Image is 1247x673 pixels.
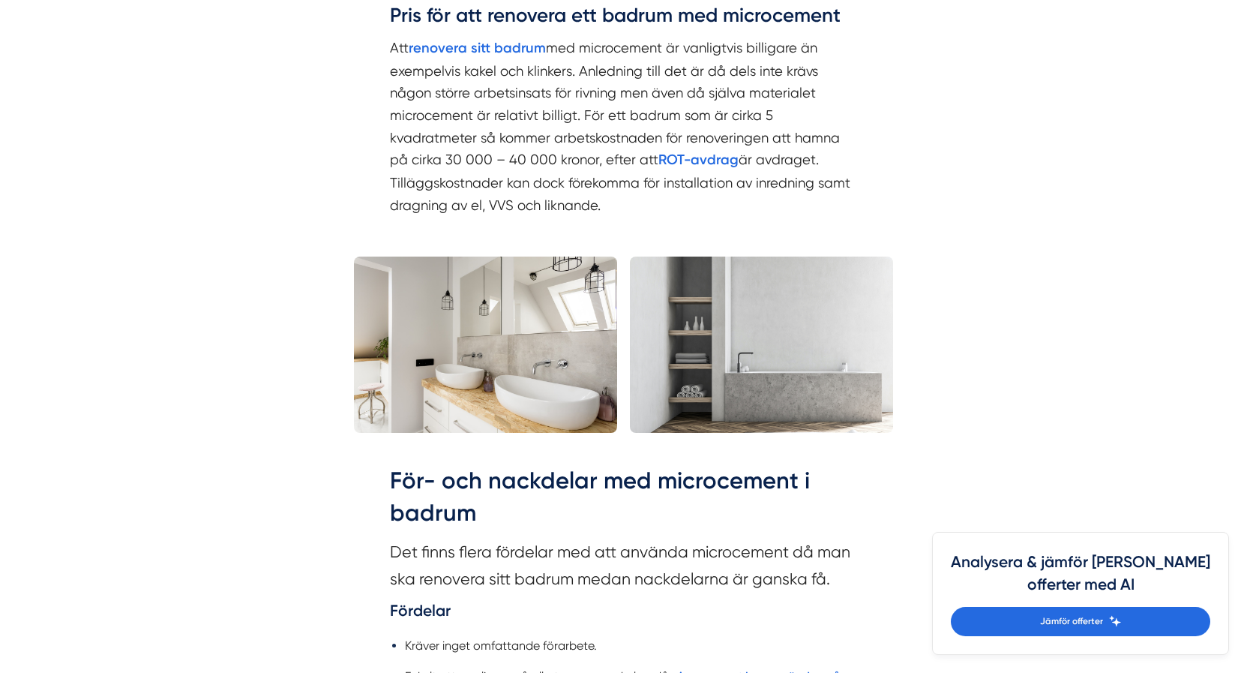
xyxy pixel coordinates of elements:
[658,152,739,168] strong: ROT-avdrag
[390,2,858,37] h3: Pris för att renovera ett badrum med microcement
[409,40,546,56] a: renovera sitt badrum
[390,599,858,626] h4: Fördelar
[390,37,858,217] p: Att med microcement är vanligtvis billigare än exempelvis kakel och klinkers. Anledning till det ...
[1040,614,1103,629] span: Jämför offerter
[405,636,858,655] li: Kräver inget omfattande förarbete.
[658,152,739,167] a: ROT-avdrag
[409,40,546,56] strong: renovera sitt badrum
[951,551,1210,607] h4: Analysera & jämför [PERSON_NAME] offerter med AI
[354,257,618,433] img: bild
[390,464,858,539] h2: För- och nackdelar med microcement i badrum
[390,539,858,599] section: Det finns flera fördelar med att använda microcement då man ska renovera sitt badrum medan nackde...
[951,607,1210,636] a: Jämför offerter
[630,257,894,433] img: bild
